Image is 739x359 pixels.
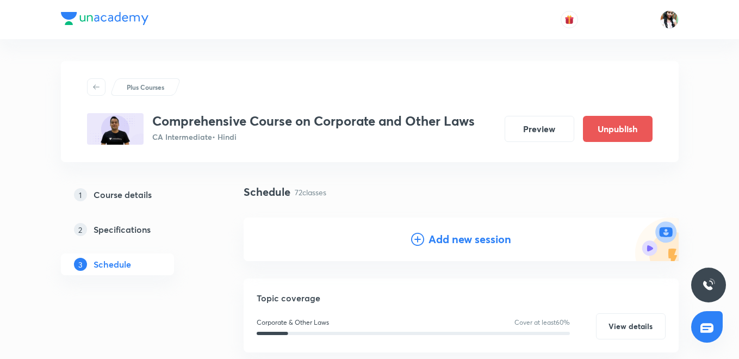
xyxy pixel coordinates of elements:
[87,113,144,145] img: 409AAD76-C72F-4BA4-AEF4-D87F9855C43B_plus.png
[295,187,326,198] p: 72 classes
[505,116,574,142] button: Preview
[257,292,666,305] h5: Topic coverage
[429,231,511,247] h4: Add new session
[61,12,148,28] a: Company Logo
[564,15,574,24] img: avatar
[74,188,87,201] p: 1
[660,10,679,29] img: Bismita Dutta
[596,313,666,339] button: View details
[94,188,152,201] h5: Course details
[94,258,131,271] h5: Schedule
[74,223,87,236] p: 2
[583,116,653,142] button: Unpublish
[152,113,475,129] h3: Comprehensive Course on Corporate and Other Laws
[257,318,329,327] p: Corporate & Other Laws
[94,223,151,236] h5: Specifications
[635,218,679,261] img: Add
[514,318,570,327] p: Cover at least 60 %
[61,219,209,240] a: 2Specifications
[702,278,715,292] img: ttu
[152,131,475,143] p: CA Intermediate • Hindi
[127,82,164,92] p: Plus Courses
[61,184,209,206] a: 1Course details
[244,184,290,200] h4: Schedule
[74,258,87,271] p: 3
[561,11,578,28] button: avatar
[61,12,148,25] img: Company Logo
